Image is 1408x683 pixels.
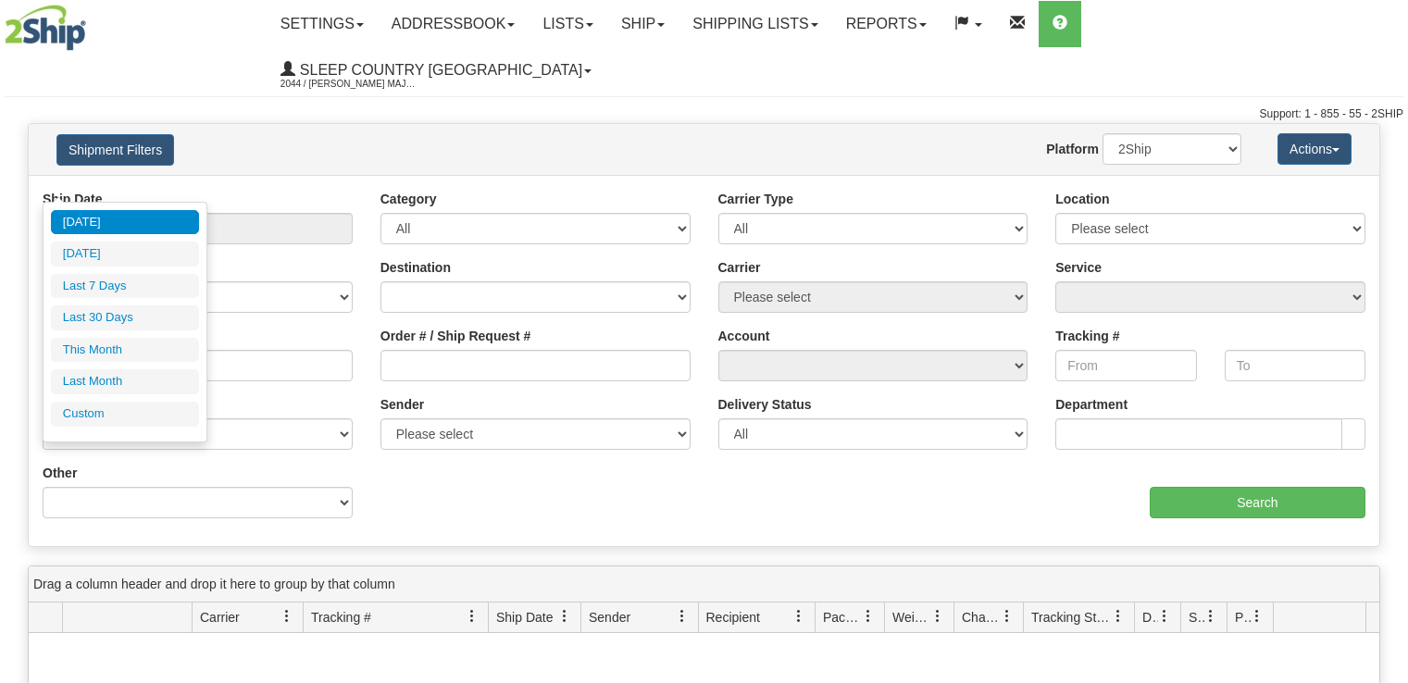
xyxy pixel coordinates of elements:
[496,608,553,627] span: Ship Date
[1150,487,1365,518] input: Search
[280,75,419,93] span: 2044 / [PERSON_NAME] Major [PERSON_NAME]
[51,274,199,299] li: Last 7 Days
[1235,608,1251,627] span: Pickup Status
[718,395,812,414] label: Delivery Status
[823,608,862,627] span: Packages
[56,134,174,166] button: Shipment Filters
[667,601,698,632] a: Sender filter column settings
[1189,608,1204,627] span: Shipment Issues
[589,608,630,627] span: Sender
[380,327,531,345] label: Order # / Ship Request #
[380,190,437,208] label: Category
[991,601,1023,632] a: Charge filter column settings
[1031,608,1112,627] span: Tracking Status
[380,258,451,277] label: Destination
[1241,601,1273,632] a: Pickup Status filter column settings
[43,464,77,482] label: Other
[378,1,530,47] a: Addressbook
[51,402,199,427] li: Custom
[1149,601,1180,632] a: Delivery Status filter column settings
[706,608,760,627] span: Recipient
[962,608,1001,627] span: Charge
[267,1,378,47] a: Settings
[1055,190,1109,208] label: Location
[718,327,770,345] label: Account
[1055,350,1196,381] input: From
[718,190,793,208] label: Carrier Type
[5,5,86,51] img: logo2044.jpg
[1195,601,1227,632] a: Shipment Issues filter column settings
[1055,327,1119,345] label: Tracking #
[679,1,831,47] a: Shipping lists
[1365,247,1406,436] iframe: chat widget
[5,106,1403,122] div: Support: 1 - 855 - 55 - 2SHIP
[1055,258,1102,277] label: Service
[1103,601,1134,632] a: Tracking Status filter column settings
[380,395,424,414] label: Sender
[529,1,606,47] a: Lists
[1046,140,1099,158] label: Platform
[853,601,884,632] a: Packages filter column settings
[51,242,199,267] li: [DATE]
[200,608,240,627] span: Carrier
[1277,133,1352,165] button: Actions
[456,601,488,632] a: Tracking # filter column settings
[922,601,953,632] a: Weight filter column settings
[607,1,679,47] a: Ship
[549,601,580,632] a: Ship Date filter column settings
[43,190,103,208] label: Ship Date
[783,601,815,632] a: Recipient filter column settings
[311,608,371,627] span: Tracking #
[295,62,582,78] span: Sleep Country [GEOGRAPHIC_DATA]
[51,305,199,330] li: Last 30 Days
[51,210,199,235] li: [DATE]
[51,338,199,363] li: This Month
[29,566,1379,602] div: grid grouping header
[1225,350,1365,381] input: To
[1142,608,1158,627] span: Delivery Status
[892,608,931,627] span: Weight
[271,601,303,632] a: Carrier filter column settings
[718,258,761,277] label: Carrier
[832,1,941,47] a: Reports
[51,369,199,394] li: Last Month
[267,47,605,93] a: Sleep Country [GEOGRAPHIC_DATA] 2044 / [PERSON_NAME] Major [PERSON_NAME]
[1055,395,1128,414] label: Department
